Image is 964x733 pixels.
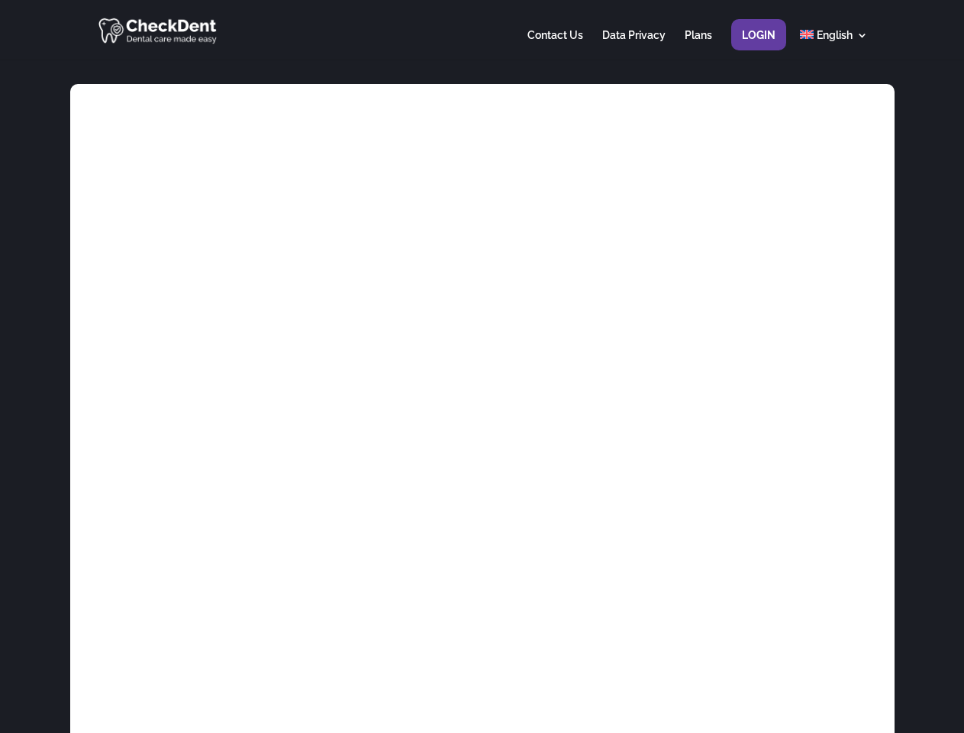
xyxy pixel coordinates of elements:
[602,30,666,60] a: Data Privacy
[527,30,583,60] a: Contact Us
[817,29,853,41] span: English
[685,30,712,60] a: Plans
[98,15,218,45] img: CheckDent AI
[800,30,868,60] a: English
[742,30,775,60] a: Login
